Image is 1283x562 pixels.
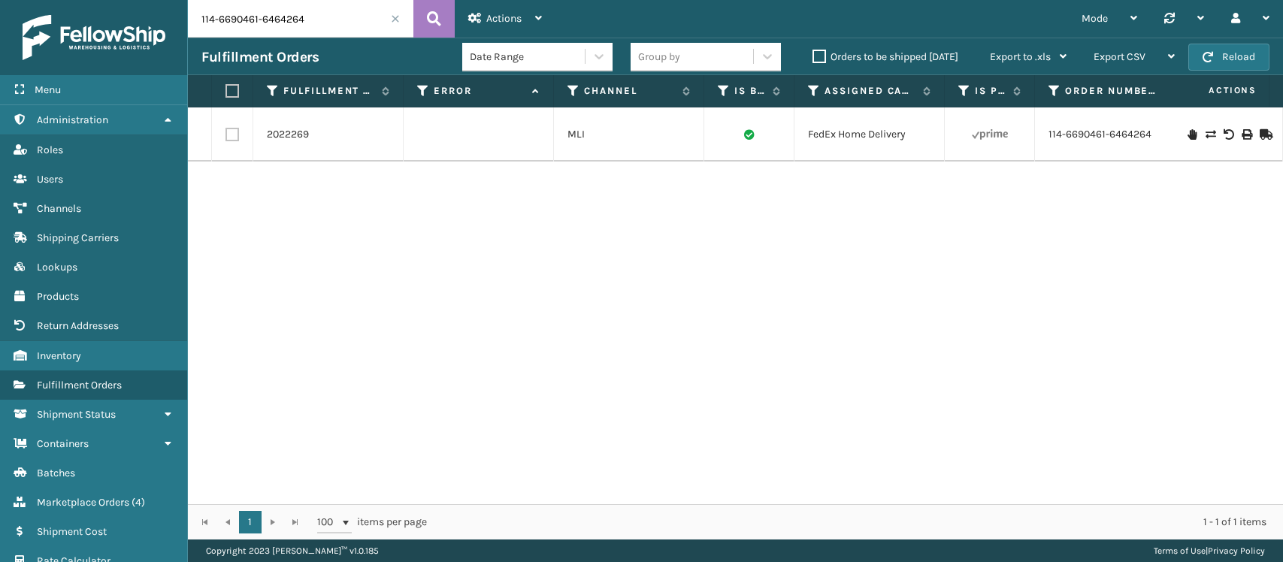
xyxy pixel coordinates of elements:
span: Lookups [37,261,77,273]
div: Group by [638,49,680,65]
label: Assigned Carrier Service [825,84,915,98]
label: Fulfillment Order Id [283,84,374,98]
i: Print Label [1242,129,1251,140]
h3: Fulfillment Orders [201,48,319,66]
label: Is Prime [975,84,1006,98]
span: Products [37,290,79,303]
a: Terms of Use [1154,545,1206,556]
i: Mark as Shipped [1260,129,1269,140]
div: | [1154,539,1265,562]
p: Copyright 2023 [PERSON_NAME]™ v 1.0.185 [206,539,379,562]
span: Batches [37,467,75,479]
span: Inventory [37,349,81,362]
label: Orders to be shipped [DATE] [812,50,958,63]
i: Change shipping [1206,129,1215,140]
div: Date Range [470,49,586,65]
td: FedEx Home Delivery [794,107,945,162]
span: Roles [37,144,63,156]
i: Void Label [1224,129,1233,140]
button: Reload [1188,44,1269,71]
span: Marketplace Orders [37,496,129,509]
i: On Hold [1188,129,1197,140]
span: 100 [317,515,340,530]
span: Shipment Status [37,408,116,421]
a: 2022269 [267,127,309,142]
span: Users [37,173,63,186]
span: items per page [317,511,427,533]
span: Actions [486,12,522,25]
div: 1 - 1 of 1 items [448,515,1266,530]
span: Administration [37,113,108,126]
span: Containers [37,437,89,450]
span: Mode [1082,12,1108,25]
span: Channels [37,202,81,215]
label: Channel [584,84,675,98]
span: Actions [1161,78,1266,103]
span: Export CSV [1094,50,1145,63]
a: 114-6690461-6464264 [1048,127,1151,142]
a: 1 [239,511,262,533]
span: Fulfillment Orders [37,379,122,391]
a: Privacy Policy [1208,545,1265,556]
img: logo [23,15,165,60]
span: Shipping Carriers [37,231,119,244]
label: Error [434,84,525,98]
span: Export to .xls [990,50,1051,63]
label: Is Buy Shipping [734,84,765,98]
td: MLI [554,107,704,162]
span: Menu [35,83,61,96]
span: Return Addresses [37,319,119,332]
span: ( 4 ) [132,496,145,509]
span: Shipment Cost [37,525,107,538]
label: Order Number [1065,84,1156,98]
